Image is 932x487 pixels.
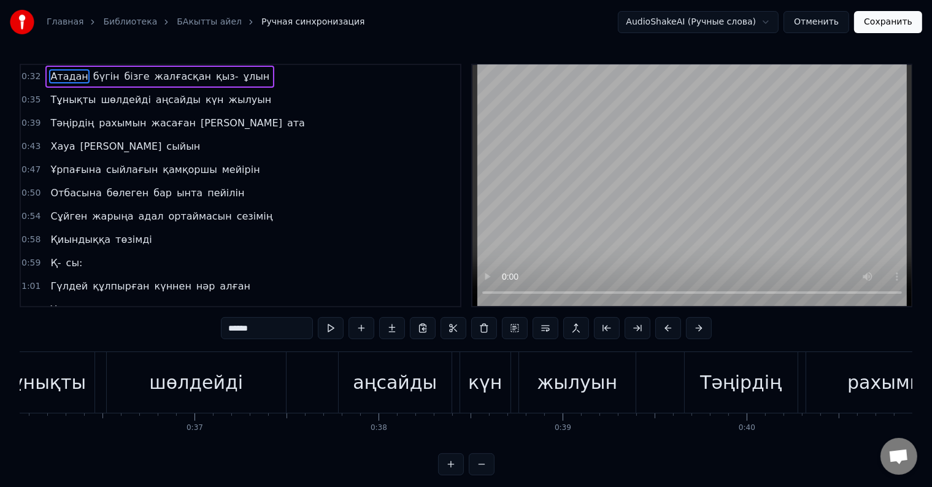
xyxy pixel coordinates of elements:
[47,16,83,28] a: Главная
[206,186,245,200] span: пейілін
[49,93,97,107] span: Тұнықты
[106,186,150,200] span: бөлеген
[103,302,136,316] span: ұрпақ
[228,93,273,107] span: жылуын
[65,256,84,270] span: сы:
[261,16,365,28] span: Ручная синхронизация
[49,256,62,270] span: Қ-
[149,369,243,396] div: шөлдейді
[92,69,121,83] span: бүгін
[739,423,755,433] div: 0:40
[99,93,152,107] span: шөлдейді
[21,187,40,199] span: 0:50
[49,209,88,223] span: Сұйген
[49,302,100,316] span: Ұрпақтан
[242,69,271,83] span: ұлын
[21,257,40,269] span: 0:59
[150,116,198,130] span: жасаған
[21,94,40,106] span: 0:35
[854,11,922,33] button: Сохранить
[353,369,437,396] div: аңсайды
[537,369,617,396] div: жылуын
[784,11,849,33] button: Отменить
[137,209,165,223] span: адал
[161,163,218,177] span: қамқоршы
[91,279,150,293] span: құлпырған
[91,209,134,223] span: жарыңа
[21,280,40,293] span: 1:01
[880,438,917,475] a: Открытый чат
[49,163,102,177] span: Ұрпағына
[286,116,306,130] span: ата
[21,71,40,83] span: 0:32
[114,232,153,247] span: төзімді
[221,163,261,177] span: мейірін
[21,117,40,129] span: 0:39
[10,10,34,34] img: youka
[105,163,159,177] span: сыйлағын
[152,186,173,200] span: бар
[468,369,503,396] div: күн
[153,279,193,293] span: күннен
[177,16,242,28] a: БАкытты айел
[49,116,95,130] span: Тәңірдің
[1,369,86,396] div: Тұнықты
[21,140,40,153] span: 0:43
[49,186,102,200] span: Отбасына
[21,164,40,176] span: 0:47
[195,279,216,293] span: нәр
[103,16,157,28] a: Библиотека
[123,69,151,83] span: бізге
[236,209,274,223] span: сезімің
[204,93,225,107] span: күн
[175,186,204,200] span: ынта
[79,139,163,153] span: [PERSON_NAME]
[199,116,283,130] span: [PERSON_NAME]
[153,69,212,83] span: жалғасқан
[700,369,782,396] div: Тәңірдің
[21,234,40,246] span: 0:58
[21,210,40,223] span: 0:54
[21,304,40,316] span: 1:04
[165,139,201,153] span: сыйын
[371,423,387,433] div: 0:38
[218,279,252,293] span: алған
[49,232,112,247] span: Қиындыққа
[98,116,147,130] span: рахымын
[49,279,89,293] span: Гүлдей
[138,302,189,316] span: таралған
[155,93,202,107] span: аңсайды
[47,16,365,28] nav: breadcrumb
[187,423,203,433] div: 0:37
[168,209,233,223] span: ортаймасын
[215,69,240,83] span: қыз-
[555,423,571,433] div: 0:39
[49,139,76,153] span: Хауа
[49,69,89,83] span: Атадан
